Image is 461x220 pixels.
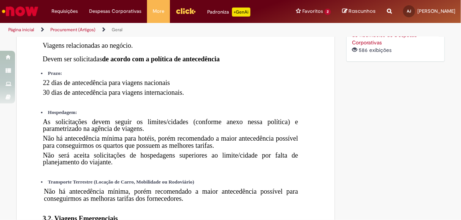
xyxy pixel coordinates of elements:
span: Não será aceita solicitações de hospedagens superiores ao limite/cidade por falta de planejamento... [43,152,298,166]
a: Geral [112,27,123,33]
span: Favoritos [302,8,323,15]
span: Viagens relacionadas ao negócio. [42,42,133,49]
a: Procurement (Artigos) [50,27,96,33]
a: Rascunhos [342,8,376,15]
a: Página inicial [8,27,34,33]
span: 22 dias de antecedência para viagens nacionais [43,79,170,86]
img: ServiceNow [1,4,39,19]
span: Rascunhos [349,8,376,15]
span: Despesas Corporativas [89,8,141,15]
span: 2 [325,9,331,15]
span: More [153,8,164,15]
span: AJ [407,9,411,14]
span: Não há antecedência mínima para hotéis, porém recomendado a maior antecedência possível para cons... [43,135,298,149]
span: Requisições [52,8,78,15]
strong: Transporte Terrestre (Locação de Carro, Mobilidade ou Rodoviário) [48,179,194,185]
span: Devem ser solicitadas [42,55,220,63]
a: Diretrizes e Regras para Solicitação de Reembolso de Despesas Corporativas [352,24,434,46]
strong: Prazo: [48,70,62,76]
ul: Trilhas de página [6,23,302,37]
strong: de acordo com a política de antecedência [102,55,220,63]
div: Padroniza [207,8,250,17]
span: Não há antecedência mínima, porém recomendado a maior antecedência possível para conseguirmos as ... [44,188,298,202]
span: As solicitações devem seguir os limites/cidades (conforme anexo nessa política) e parametrizado n... [43,118,298,133]
span: [PERSON_NAME] [417,8,455,14]
p: +GenAi [232,8,250,17]
img: click_logo_yellow_360x200.png [176,5,196,17]
span: 586 exibições [352,47,393,53]
span: 30 dias de antecedência para viagens internacionais. [43,89,184,96]
strong: Hospedagem: [48,109,77,115]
